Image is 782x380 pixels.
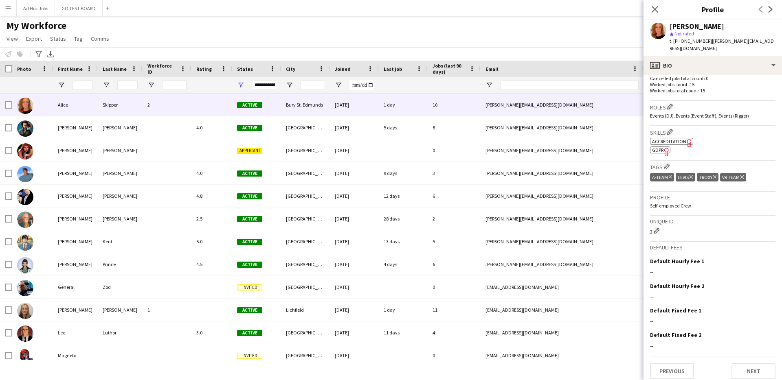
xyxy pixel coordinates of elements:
div: [PERSON_NAME][EMAIL_ADDRESS][DOMAIN_NAME] [481,230,644,253]
div: 11 days [379,321,428,344]
div: 2.5 [191,207,232,230]
input: Joined Filter Input [349,80,374,90]
div: [PERSON_NAME][EMAIL_ADDRESS][DOMAIN_NAME] [481,207,644,230]
div: -- [650,342,775,349]
button: Previous [650,363,694,379]
span: Invited [237,353,262,359]
div: [PERSON_NAME][EMAIL_ADDRESS][DOMAIN_NAME] [481,94,644,116]
div: [GEOGRAPHIC_DATA] [281,344,330,367]
span: My Workforce [7,20,66,32]
div: [PERSON_NAME][EMAIL_ADDRESS][DOMAIN_NAME] [481,139,644,162]
div: [PERSON_NAME] [98,162,143,184]
h3: Default Hourly Fee 2 [650,282,704,290]
a: Export [23,33,45,44]
p: Worked jobs total count: 15 [650,87,775,94]
span: Rating [196,66,212,72]
div: [DATE] [330,321,379,344]
img: Lex Luthor [17,325,33,342]
span: Accreditation [652,138,686,144]
div: Lex [53,321,98,344]
p: Cancelled jobs total count: 0 [650,75,775,81]
div: VR Team [720,173,746,181]
div: 11 [428,299,481,321]
div: [PERSON_NAME] [98,116,143,139]
div: [PERSON_NAME] [98,299,143,321]
span: Active [237,239,262,245]
div: 1 day [379,94,428,116]
img: Alice Skipper [17,98,33,114]
div: Lichfield [281,299,330,321]
span: Not rated [674,31,694,37]
span: Last job [384,66,402,72]
input: Email Filter Input [500,80,639,90]
div: 6 [428,253,481,275]
h3: Tags [650,162,775,171]
div: [PERSON_NAME] [53,230,98,253]
div: [DATE] [330,185,379,207]
div: [PERSON_NAME] [53,253,98,275]
div: 4.5 [191,253,232,275]
div: [PERSON_NAME][EMAIL_ADDRESS][DOMAIN_NAME] [481,162,644,184]
div: 4 [428,321,481,344]
div: General [53,276,98,298]
span: Active [237,170,262,177]
div: 5 days [379,116,428,139]
div: A-Team [650,173,674,181]
app-action-btn: Export XLSX [46,49,55,59]
div: [EMAIL_ADDRESS][DOMAIN_NAME] [481,321,644,344]
a: Comms [88,33,112,44]
h3: Default Fixed Fee 2 [650,331,701,339]
span: Active [237,193,262,199]
span: Applicant [237,148,262,154]
img: Benjamin Grimm [17,166,33,182]
h3: Roles [650,103,775,111]
div: -- [650,293,775,300]
div: Magneto [53,344,98,367]
h3: Unique ID [650,218,775,225]
div: [GEOGRAPHIC_DATA] [281,230,330,253]
div: [PERSON_NAME] [53,116,98,139]
button: Open Filter Menu [58,81,65,89]
div: [PERSON_NAME] [98,185,143,207]
div: 2 [143,94,191,116]
div: -- [650,268,775,275]
div: [PERSON_NAME] [98,207,143,230]
button: Open Filter Menu [103,81,110,89]
span: Joined [335,66,351,72]
div: [GEOGRAPHIC_DATA] [281,321,330,344]
div: 4.0 [191,162,232,184]
div: [PERSON_NAME] [53,185,98,207]
div: [DATE] [330,207,379,230]
button: Open Filter Menu [237,81,244,89]
span: Email [485,66,499,72]
div: Prince [98,253,143,275]
div: [PERSON_NAME][EMAIL_ADDRESS][DOMAIN_NAME] [481,253,644,275]
div: Luthor [98,321,143,344]
button: GO TEST BOARD [55,0,103,16]
div: [DATE] [330,116,379,139]
button: Open Filter Menu [485,81,493,89]
span: City [286,66,295,72]
div: [PERSON_NAME] [53,299,98,321]
div: 1 [143,299,191,321]
div: [PERSON_NAME] [98,139,143,162]
div: 10 [428,94,481,116]
div: Kent [98,230,143,253]
div: 4.0 [191,116,232,139]
img: Amanda Briggs [17,120,33,137]
img: Kelly Pearson [17,303,33,319]
button: Ad Hoc Jobs [17,0,55,16]
div: 4 days [379,253,428,275]
div: 3 [428,162,481,184]
span: Events (DJ), Events (Event Staff), Events (Rigger) [650,113,749,119]
div: [PERSON_NAME] [53,162,98,184]
span: First Name [58,66,83,72]
h3: Profile [650,194,775,201]
div: 28 days [379,207,428,230]
button: Open Filter Menu [335,81,342,89]
span: Active [237,307,262,313]
span: Photo [17,66,31,72]
a: View [3,33,21,44]
span: t. [PHONE_NUMBER] [670,38,712,44]
span: GDPR [652,147,663,153]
